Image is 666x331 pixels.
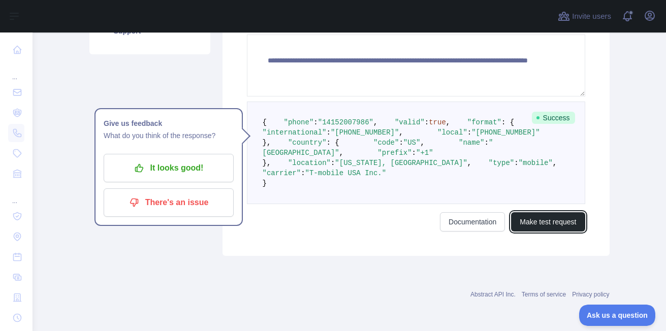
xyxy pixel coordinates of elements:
span: "code" [373,139,399,147]
span: : [327,128,331,137]
span: : [399,139,403,147]
a: Documentation [440,212,505,231]
span: "valid" [395,118,425,126]
p: It looks good! [111,159,226,177]
button: It looks good! [104,154,234,182]
span: : [313,118,318,126]
span: "14152007986" [318,118,373,126]
button: Invite users [556,8,613,24]
a: Abstract API Inc. [470,291,516,298]
span: "[US_STATE], [GEOGRAPHIC_DATA]" [335,159,467,167]
span: , [373,118,377,126]
span: "format" [467,118,501,126]
span: "[PHONE_NUMBER]" [471,128,540,137]
span: true [429,118,446,126]
button: Make test request [511,212,585,231]
span: "mobile" [519,159,553,167]
span: "type" [489,159,514,167]
span: : [467,128,471,137]
span: "T-mobile USA Inc." [305,169,387,177]
span: "international" [263,128,327,137]
a: Terms of service [522,291,566,298]
span: "location" [288,159,331,167]
div: ... [8,185,24,205]
p: What do you think of the response? [104,129,234,142]
span: , [399,128,403,137]
span: : [425,118,429,126]
span: : { [327,139,339,147]
span: : [301,169,305,177]
span: , [553,159,557,167]
span: "carrier" [263,169,301,177]
span: "prefix" [377,149,411,157]
span: "name" [459,139,484,147]
span: , [467,159,471,167]
span: : [331,159,335,167]
p: There's an issue [111,194,226,211]
span: : [514,159,518,167]
span: , [339,149,343,157]
span: , [420,139,424,147]
span: } [263,179,267,187]
span: "phone" [284,118,314,126]
div: ... [8,61,24,81]
span: "+1" [416,149,433,157]
a: Privacy policy [572,291,609,298]
span: , [446,118,450,126]
button: There's an issue [104,188,234,217]
span: "[PHONE_NUMBER]" [331,128,399,137]
span: }, [263,159,271,167]
span: "country" [288,139,327,147]
span: : [484,139,488,147]
span: Invite users [572,11,611,22]
span: : { [501,118,514,126]
span: "local" [437,128,467,137]
span: }, [263,139,271,147]
span: { [263,118,267,126]
span: "US" [403,139,421,147]
h1: Give us feedback [104,117,234,129]
span: Success [532,112,575,124]
iframe: Toggle Customer Support [579,305,656,326]
span: : [412,149,416,157]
